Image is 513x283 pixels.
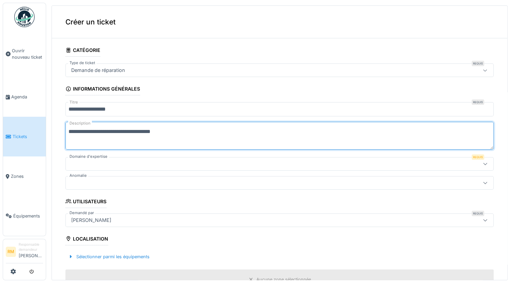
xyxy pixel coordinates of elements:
[65,252,152,261] div: Sélectionner parmi les équipements
[256,276,311,283] div: Aucune zone sélectionnée
[68,173,88,178] label: Anomalie
[11,94,43,100] span: Agenda
[68,154,109,159] label: Domaine d'expertise
[6,242,43,263] a: RM Responsable demandeur[PERSON_NAME]
[14,7,35,27] img: Badge_color-CXgf-gQk.svg
[19,242,43,252] div: Responsable demandeur
[3,77,46,117] a: Agenda
[11,173,43,180] span: Zones
[13,133,43,140] span: Tickets
[65,234,108,245] div: Localisation
[65,45,100,57] div: Catégorie
[65,84,140,95] div: Informations générales
[19,242,43,262] li: [PERSON_NAME]
[12,48,43,60] span: Ouvrir nouveau ticket
[52,6,507,38] div: Créer un ticket
[6,247,16,257] li: RM
[68,60,97,66] label: Type de ticket
[472,154,484,160] div: Requis
[3,31,46,77] a: Ouvrir nouveau ticket
[68,67,128,74] div: Demande de réparation
[3,117,46,156] a: Tickets
[68,216,114,224] div: [PERSON_NAME]
[472,61,484,66] div: Requis
[472,99,484,105] div: Requis
[68,210,95,216] label: Demandé par
[65,196,106,208] div: Utilisateurs
[13,213,43,219] span: Équipements
[3,156,46,196] a: Zones
[3,196,46,236] a: Équipements
[68,119,92,128] label: Description
[68,99,79,105] label: Titre
[472,211,484,216] div: Requis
